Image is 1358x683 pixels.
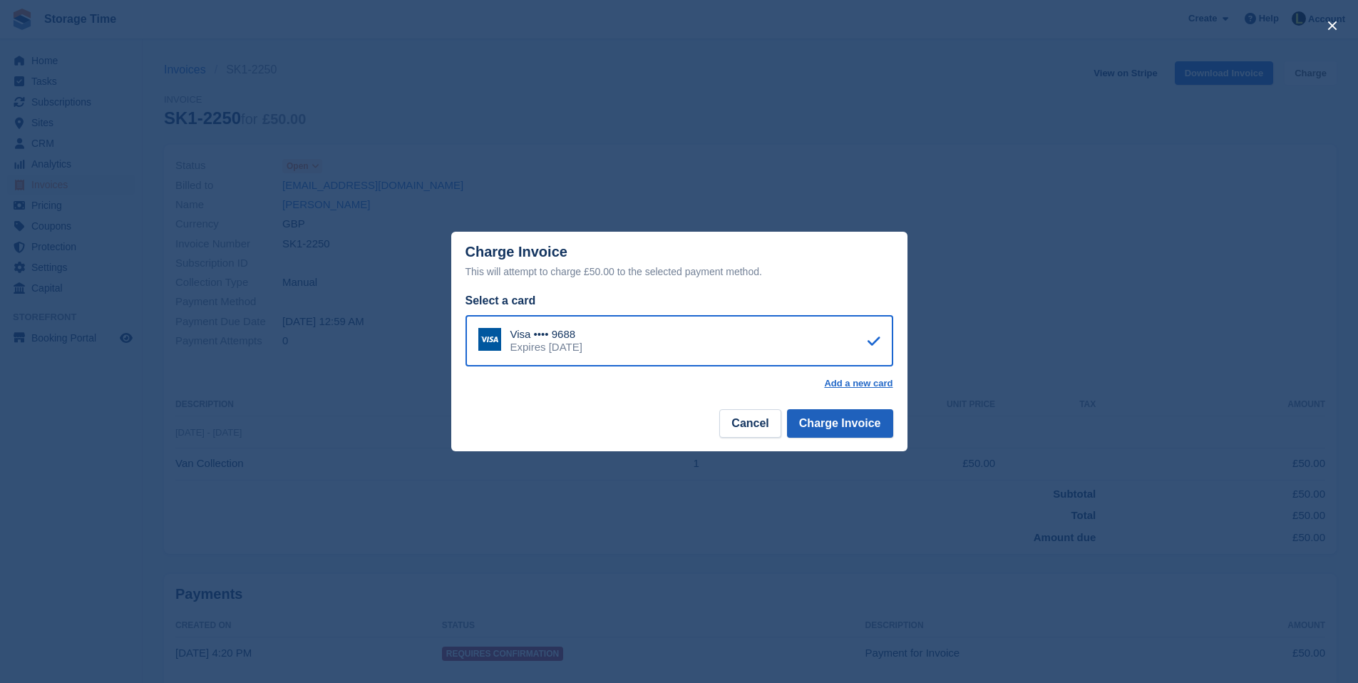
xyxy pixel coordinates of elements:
[465,244,893,280] div: Charge Invoice
[465,292,893,309] div: Select a card
[510,341,582,354] div: Expires [DATE]
[510,328,582,341] div: Visa •••• 9688
[465,263,893,280] div: This will attempt to charge £50.00 to the selected payment method.
[478,328,501,351] img: Visa Logo
[1321,14,1344,37] button: close
[719,409,781,438] button: Cancel
[787,409,893,438] button: Charge Invoice
[824,378,893,389] a: Add a new card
